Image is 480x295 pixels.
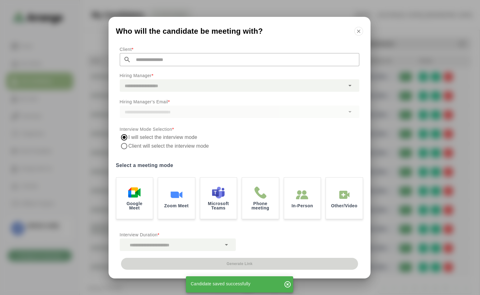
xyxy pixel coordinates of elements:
p: Hiring Manager's Email [120,98,359,106]
span: Who will the candidate be meeting with? [116,27,263,35]
span: Candidate saved successfully [191,281,250,286]
p: Interview Duration [120,231,236,238]
p: Microsoft Teams [205,201,232,210]
p: Hiring Manager [120,72,359,79]
p: Interview Mode Selection [120,125,359,133]
p: Phone meeting [247,201,274,210]
label: Select a meeting mode [116,161,363,170]
img: Phone meeting [254,186,267,199]
img: In-Person [296,189,308,201]
img: Microsoft Teams [212,186,225,199]
p: Google Meet [121,201,148,210]
label: Client will select the interview mode [128,142,210,150]
p: Client [120,46,359,53]
label: I will select the interview mode [128,133,198,142]
img: In-Person [338,189,351,201]
p: In-Person [292,204,313,208]
img: Zoom Meet [170,189,183,201]
p: Other/Video [331,204,357,208]
p: Zoom Meet [164,204,189,208]
img: Google Meet [128,186,141,199]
